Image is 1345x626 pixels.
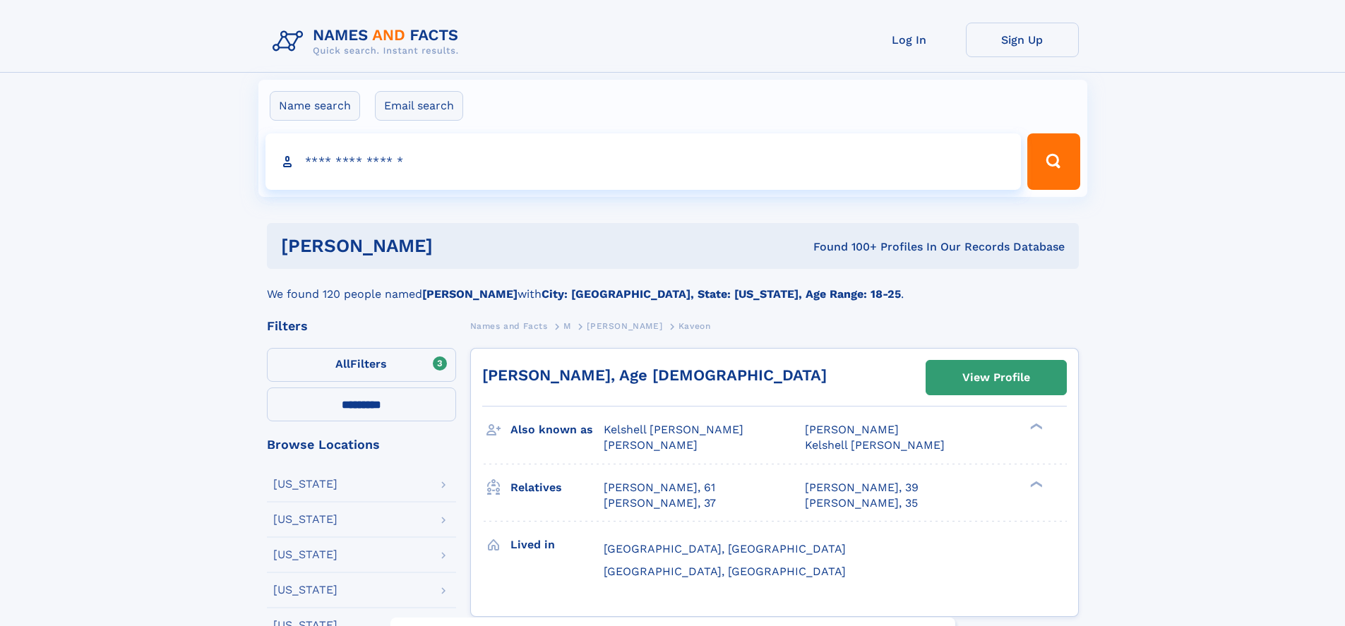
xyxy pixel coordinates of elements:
[267,269,1079,303] div: We found 120 people named with .
[510,476,604,500] h3: Relatives
[587,317,662,335] a: [PERSON_NAME]
[267,23,470,61] img: Logo Names and Facts
[510,418,604,442] h3: Also known as
[679,321,711,331] span: Kaveon
[375,91,463,121] label: Email search
[604,438,698,452] span: [PERSON_NAME]
[273,478,337,490] div: [US_STATE]
[805,495,918,511] a: [PERSON_NAME], 35
[604,565,846,578] span: [GEOGRAPHIC_DATA], [GEOGRAPHIC_DATA]
[281,237,623,255] h1: [PERSON_NAME]
[510,533,604,557] h3: Lived in
[604,423,743,436] span: Kelshell [PERSON_NAME]
[482,366,827,384] a: [PERSON_NAME], Age [DEMOGRAPHIC_DATA]
[604,480,715,495] a: [PERSON_NAME], 61
[267,438,456,451] div: Browse Locations
[267,320,456,332] div: Filters
[422,287,518,301] b: [PERSON_NAME]
[1027,422,1044,431] div: ❯
[542,287,901,301] b: City: [GEOGRAPHIC_DATA], State: [US_STATE], Age Range: 18-25
[1027,479,1044,488] div: ❯
[604,495,716,511] a: [PERSON_NAME], 37
[962,361,1030,394] div: View Profile
[563,317,571,335] a: M
[267,348,456,382] label: Filters
[587,321,662,331] span: [PERSON_NAME]
[966,23,1079,57] a: Sign Up
[270,91,360,121] label: Name search
[623,239,1065,255] div: Found 100+ Profiles In Our Records Database
[265,133,1022,190] input: search input
[273,514,337,525] div: [US_STATE]
[470,317,548,335] a: Names and Facts
[853,23,966,57] a: Log In
[563,321,571,331] span: M
[273,549,337,560] div: [US_STATE]
[926,361,1066,395] a: View Profile
[805,480,919,495] a: [PERSON_NAME], 39
[805,438,945,452] span: Kelshell [PERSON_NAME]
[1027,133,1080,190] button: Search Button
[335,357,350,371] span: All
[805,423,899,436] span: [PERSON_NAME]
[604,542,846,555] span: [GEOGRAPHIC_DATA], [GEOGRAPHIC_DATA]
[273,584,337,596] div: [US_STATE]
